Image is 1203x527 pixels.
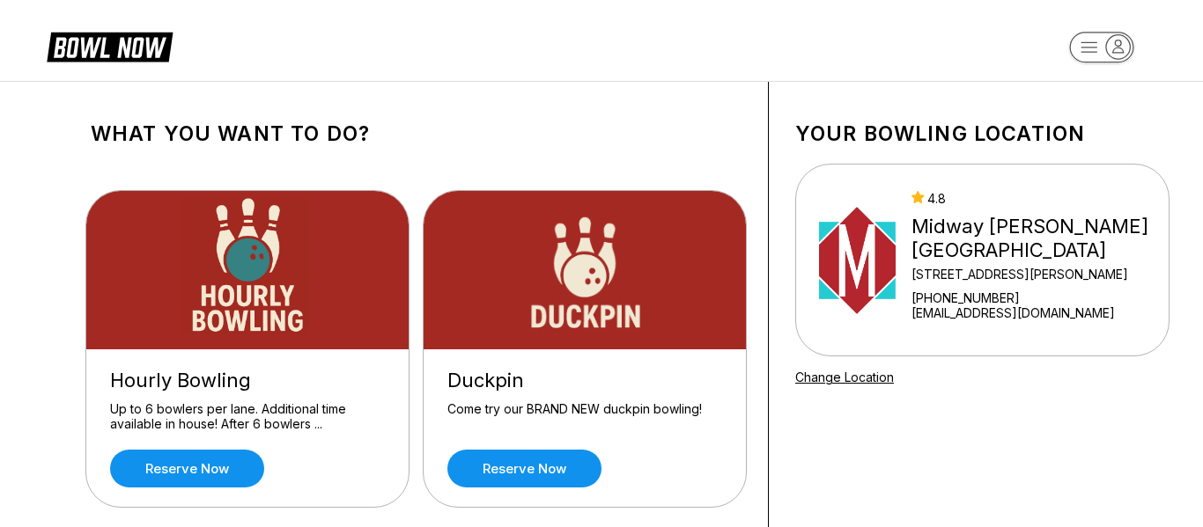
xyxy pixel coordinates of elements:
div: Hourly Bowling [110,369,385,392]
div: 4.8 [911,191,1162,206]
img: Midway Bowling - Carlisle [819,194,896,326]
div: [PHONE_NUMBER] [911,290,1162,305]
div: Duckpin [447,369,722,392]
div: Midway [PERSON_NAME][GEOGRAPHIC_DATA] [911,215,1162,262]
img: Hourly Bowling [86,191,410,349]
div: Up to 6 bowlers per lane. Additional time available in house! After 6 bowlers ... [110,401,385,432]
h1: Your bowling location [795,121,1170,146]
a: [EMAIL_ADDRESS][DOMAIN_NAME] [911,305,1162,320]
div: [STREET_ADDRESS][PERSON_NAME] [911,267,1162,282]
a: Reserve now [447,450,601,487]
a: Reserve now [110,450,264,487]
h1: What you want to do? [91,121,742,146]
div: Come try our BRAND NEW duckpin bowling! [447,401,722,432]
a: Change Location [795,370,894,384]
img: Duckpin [424,191,748,349]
